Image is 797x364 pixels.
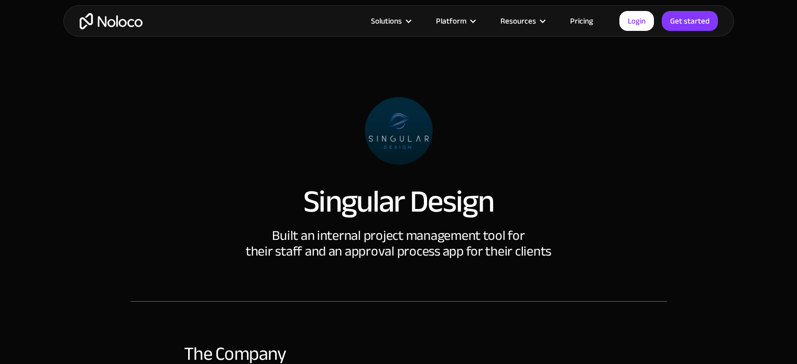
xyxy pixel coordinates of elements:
[662,11,718,31] a: Get started
[246,228,551,259] div: Built an internal project management tool for their staff and an approval process app for their c...
[557,14,606,28] a: Pricing
[358,14,423,28] div: Solutions
[80,13,143,29] a: home
[487,14,557,28] div: Resources
[500,14,536,28] div: Resources
[619,11,654,31] a: Login
[303,186,494,217] h1: Singular Design
[371,14,402,28] div: Solutions
[436,14,466,28] div: Platform
[423,14,487,28] div: Platform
